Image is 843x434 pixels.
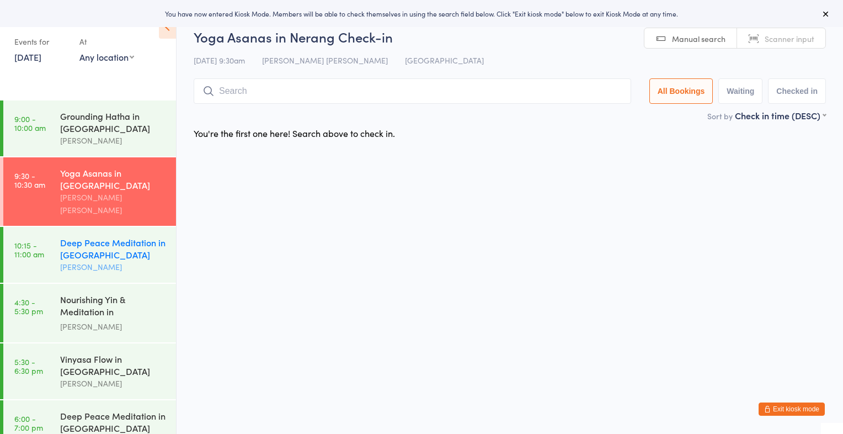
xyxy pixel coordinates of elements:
[3,343,176,399] a: 5:30 -6:30 pmVinyasa Flow in [GEOGRAPHIC_DATA][PERSON_NAME]
[14,414,43,432] time: 6:00 - 7:00 pm
[3,284,176,342] a: 4:30 -5:30 pmNourishing Yin & Meditation in [GEOGRAPHIC_DATA][PERSON_NAME]
[18,9,825,18] div: You have now entered Kiosk Mode. Members will be able to check themselves in using the search fie...
[60,353,167,377] div: Vinyasa Flow in [GEOGRAPHIC_DATA]
[60,261,167,273] div: [PERSON_NAME]
[649,78,713,104] button: All Bookings
[14,51,41,63] a: [DATE]
[60,410,167,434] div: Deep Peace Meditation in [GEOGRAPHIC_DATA]
[14,114,46,132] time: 9:00 - 10:00 am
[194,28,826,46] h2: Yoga Asanas in Nerang Check-in
[3,157,176,226] a: 9:30 -10:30 amYoga Asanas in [GEOGRAPHIC_DATA][PERSON_NAME] [PERSON_NAME]
[718,78,762,104] button: Waiting
[79,33,134,51] div: At
[759,403,825,416] button: Exit kiosk mode
[60,167,167,191] div: Yoga Asanas in [GEOGRAPHIC_DATA]
[60,134,167,147] div: [PERSON_NAME]
[405,55,484,66] span: [GEOGRAPHIC_DATA]
[14,298,43,315] time: 4:30 - 5:30 pm
[60,293,167,320] div: Nourishing Yin & Meditation in [GEOGRAPHIC_DATA]
[60,320,167,333] div: [PERSON_NAME]
[194,78,631,104] input: Search
[60,110,167,134] div: Grounding Hatha in [GEOGRAPHIC_DATA]
[194,55,245,66] span: [DATE] 9:30am
[60,377,167,390] div: [PERSON_NAME]
[14,33,68,51] div: Events for
[14,357,43,375] time: 5:30 - 6:30 pm
[60,236,167,261] div: Deep Peace Meditation in [GEOGRAPHIC_DATA]
[672,33,725,44] span: Manual search
[60,191,167,216] div: [PERSON_NAME] [PERSON_NAME]
[79,51,134,63] div: Any location
[707,110,733,121] label: Sort by
[262,55,388,66] span: [PERSON_NAME] [PERSON_NAME]
[14,241,44,258] time: 10:15 - 11:00 am
[768,78,826,104] button: Checked in
[735,109,826,121] div: Check in time (DESC)
[3,227,176,283] a: 10:15 -11:00 amDeep Peace Meditation in [GEOGRAPHIC_DATA][PERSON_NAME]
[194,127,395,139] div: You're the first one here! Search above to check in.
[3,100,176,156] a: 9:00 -10:00 amGrounding Hatha in [GEOGRAPHIC_DATA][PERSON_NAME]
[14,171,45,189] time: 9:30 - 10:30 am
[765,33,814,44] span: Scanner input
